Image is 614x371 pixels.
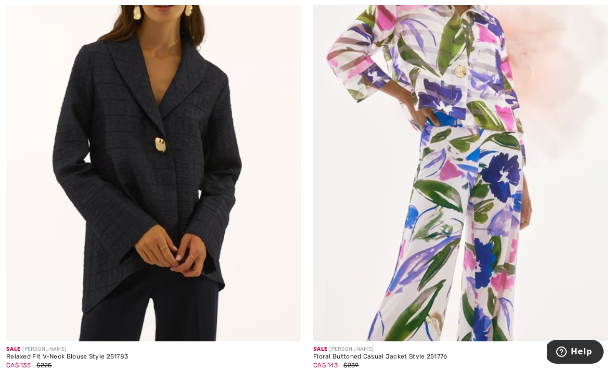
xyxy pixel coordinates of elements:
[547,340,604,366] iframe: Opens a widget where you can find more information
[313,353,608,361] div: Floral Buttoned Casual Jacket Style 251776
[6,353,301,361] div: Relaxed Fit V-Neck Blouse Style 251783
[313,346,608,353] div: [PERSON_NAME]
[36,362,52,369] span: $225
[6,346,20,352] span: Sale
[343,362,359,369] span: $239
[6,362,31,369] span: CA$ 135
[6,346,301,353] div: [PERSON_NAME]
[313,362,338,369] span: CA$ 143
[313,346,327,352] span: Sale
